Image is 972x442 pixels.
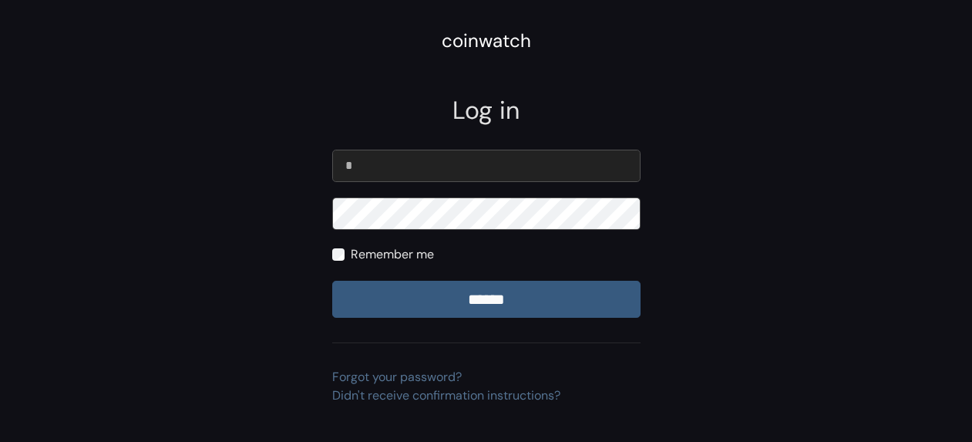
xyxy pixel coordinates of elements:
[442,27,531,55] div: coinwatch
[332,387,560,403] a: Didn't receive confirmation instructions?
[332,96,641,125] h2: Log in
[442,35,531,51] a: coinwatch
[351,245,434,264] label: Remember me
[332,369,462,385] a: Forgot your password?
